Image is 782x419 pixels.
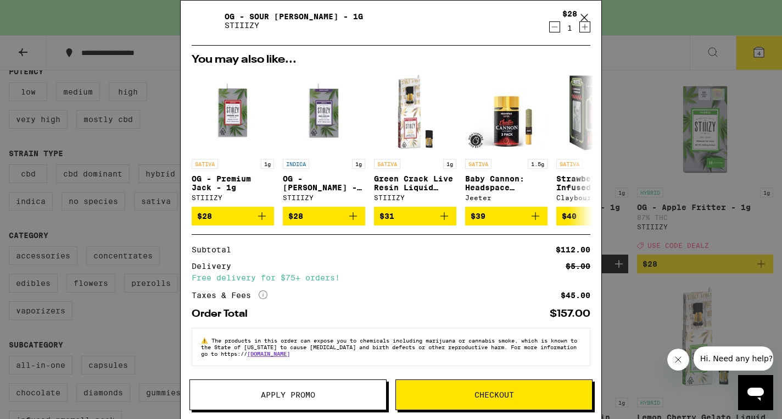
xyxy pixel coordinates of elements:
iframe: Close message [667,349,689,371]
p: 1g [443,159,456,169]
img: Jeeter - Baby Cannon: Headspace Infused 3-Pack - 1.5g [465,71,548,153]
span: Checkout [474,391,514,399]
button: Checkout [395,379,593,410]
span: $39 [471,212,485,220]
a: Open page for Baby Cannon: Headspace Infused 3-Pack - 1.5g from Jeeter [465,71,548,207]
span: The products in this order can expose you to chemicals including marijuana or cannabis smoke, whi... [201,337,577,357]
img: STIIIZY - OG - King Louis XIII - 1g [283,71,365,153]
button: Decrement [549,21,560,32]
div: $157.00 [550,309,590,319]
a: Open page for Green Crack Live Resin Liquid Diamonds - 1g from STIIIZY [374,71,456,207]
div: STIIIZY [283,194,365,201]
div: 1 [562,24,577,32]
div: Taxes & Fees [192,290,267,300]
span: $28 [288,212,303,220]
h2: You may also like... [192,54,590,65]
p: SATIVA [556,159,583,169]
span: $31 [379,212,394,220]
img: OG - Sour Tangie - 1g [192,5,222,36]
img: STIIIZY - Green Crack Live Resin Liquid Diamonds - 1g [374,71,456,153]
img: STIIIZY - OG - Premium Jack - 1g [192,71,274,153]
div: Claybourne Co. [556,194,639,201]
p: INDICA [283,159,309,169]
span: ⚠️ [201,337,211,344]
button: Add to bag [556,207,639,225]
button: Add to bag [283,207,365,225]
div: STIIIZY [374,194,456,201]
p: Baby Cannon: Headspace Infused 3-Pack - 1.5g [465,174,548,192]
p: Strawberry Cough Infused Frosted Flyers 5-Pack - 2.5g [556,174,639,192]
p: 1.5g [528,159,548,169]
p: 1g [261,159,274,169]
div: Delivery [192,262,239,270]
a: [DOMAIN_NAME] [247,350,290,357]
img: Claybourne Co. - Strawberry Cough Infused Frosted Flyers 5-Pack - 2.5g [556,71,639,153]
p: SATIVA [192,159,218,169]
button: Add to bag [465,207,548,225]
a: Open page for Strawberry Cough Infused Frosted Flyers 5-Pack - 2.5g from Claybourne Co. [556,71,639,207]
p: OG - Premium Jack - 1g [192,174,274,192]
div: Free delivery for $75+ orders! [192,274,590,282]
a: Open page for OG - Premium Jack - 1g from STIIIZY [192,71,274,207]
div: Subtotal [192,246,239,253]
div: Order Total [192,309,255,319]
button: Add to bag [192,207,274,225]
span: Apply Promo [261,391,315,399]
p: SATIVA [465,159,491,169]
iframe: Button to launch messaging window [738,375,773,410]
p: OG - [PERSON_NAME] - 1g [283,174,365,192]
iframe: Message from company [694,346,773,371]
button: Add to bag [374,207,456,225]
p: STIIIZY [225,21,363,30]
div: $5.00 [566,262,590,270]
div: STIIIZY [192,194,274,201]
button: Apply Promo [189,379,387,410]
div: $45.00 [561,291,590,299]
p: Green Crack Live Resin Liquid Diamonds - 1g [374,174,456,192]
p: 1g [352,159,365,169]
div: $112.00 [556,246,590,253]
div: Jeeter [465,194,548,201]
a: OG - Sour [PERSON_NAME] - 1g [225,12,363,21]
a: Open page for OG - King Louis XIII - 1g from STIIIZY [283,71,365,207]
span: $28 [197,212,212,220]
p: SATIVA [374,159,400,169]
span: $40 [562,212,577,220]
div: $28 [562,9,577,18]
